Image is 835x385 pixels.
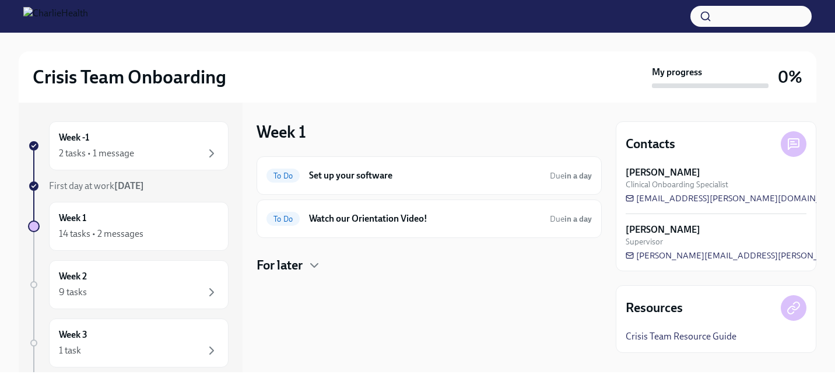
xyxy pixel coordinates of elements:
strong: [PERSON_NAME] [626,223,700,236]
div: 2 tasks • 1 message [59,147,134,160]
h4: For later [257,257,303,274]
strong: [PERSON_NAME] [626,166,700,179]
span: To Do [266,215,300,223]
span: First day at work [49,180,144,191]
h6: Week -1 [59,131,89,144]
a: To DoWatch our Orientation Video!Duein a day [266,209,592,228]
a: Crisis Team Resource Guide [626,330,736,343]
a: To DoSet up your softwareDuein a day [266,166,592,185]
a: Week -12 tasks • 1 message [28,121,229,170]
span: Clinical Onboarding Specialist [626,179,728,190]
span: To Do [266,171,300,180]
h4: Contacts [626,135,675,153]
strong: in a day [564,214,592,224]
div: 1 task [59,344,81,357]
h2: Crisis Team Onboarding [33,65,226,89]
span: August 19th, 2025 09:00 [550,213,592,225]
span: Supervisor [626,236,663,247]
div: For later [257,257,602,274]
strong: [DATE] [114,180,144,191]
h6: Week 2 [59,270,87,283]
a: Week 31 task [28,318,229,367]
h3: Week 1 [257,121,306,142]
span: Due [550,171,592,181]
div: 9 tasks [59,286,87,299]
h6: Set up your software [309,169,541,182]
strong: in a day [564,171,592,181]
h3: 0% [778,66,802,87]
span: Due [550,214,592,224]
h6: Week 3 [59,328,87,341]
a: First day at work[DATE] [28,180,229,192]
h6: Week 1 [59,212,86,225]
a: Week 114 tasks • 2 messages [28,202,229,251]
h4: Resources [626,299,683,317]
h6: Watch our Orientation Video! [309,212,541,225]
img: CharlieHealth [23,7,88,26]
a: Week 29 tasks [28,260,229,309]
strong: My progress [652,66,702,79]
span: August 19th, 2025 09:00 [550,170,592,181]
div: 14 tasks • 2 messages [59,228,143,240]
